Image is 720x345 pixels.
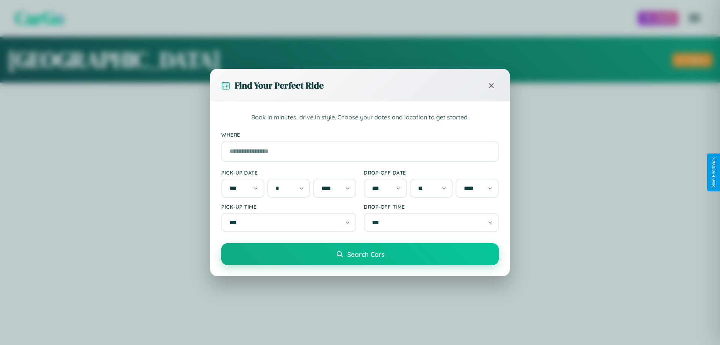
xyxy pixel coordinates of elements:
[221,169,356,176] label: Pick-up Date
[221,243,499,265] button: Search Cars
[221,203,356,210] label: Pick-up Time
[221,113,499,122] p: Book in minutes, drive in style. Choose your dates and location to get started.
[221,131,499,138] label: Where
[347,250,384,258] span: Search Cars
[235,79,324,92] h3: Find Your Perfect Ride
[364,203,499,210] label: Drop-off Time
[364,169,499,176] label: Drop-off Date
